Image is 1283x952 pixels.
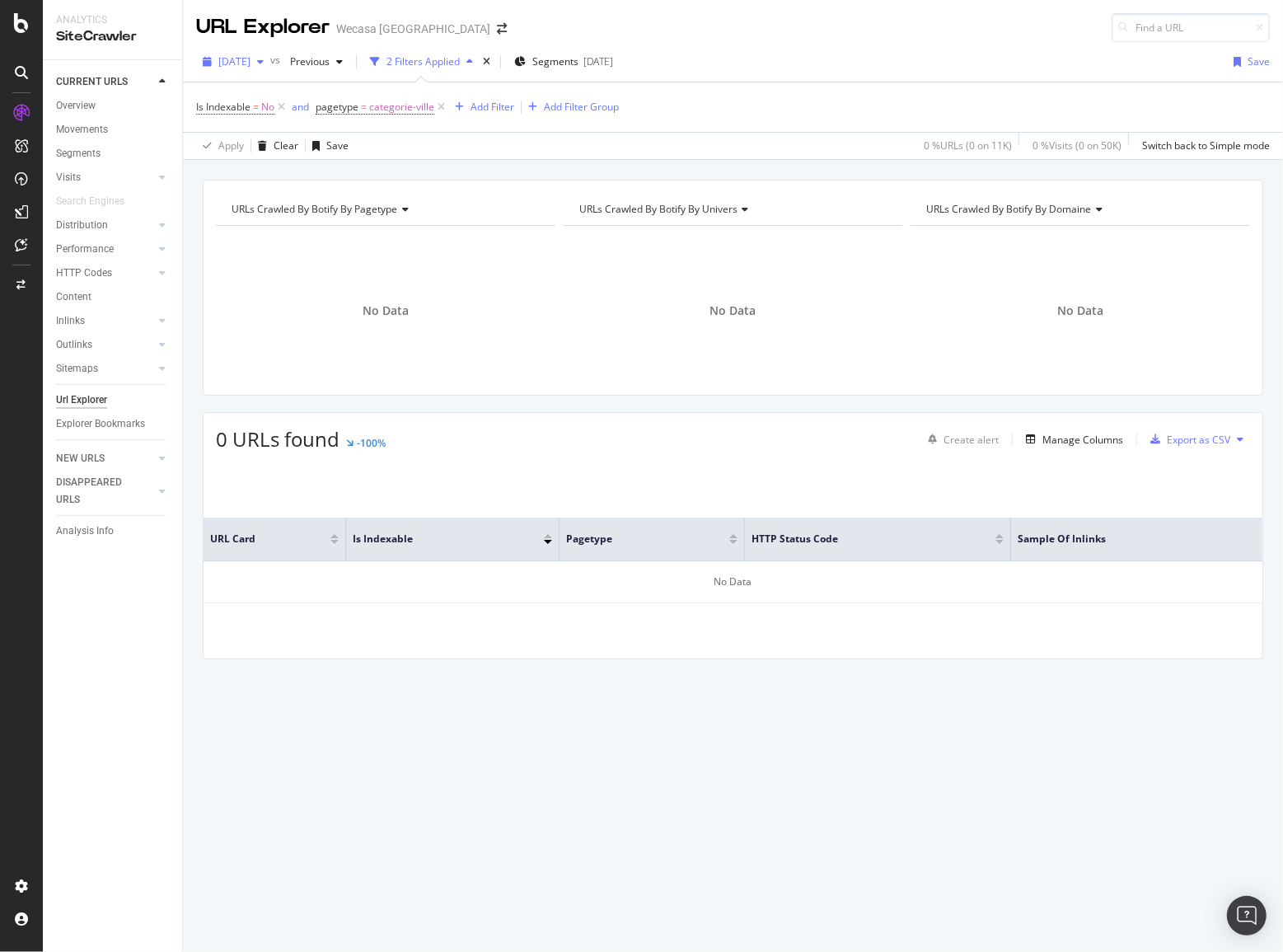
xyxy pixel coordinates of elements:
div: Sitemaps [56,360,98,378]
div: Explorer Bookmarks [56,415,145,433]
div: Distribution [56,217,108,234]
div: 0 % Visits ( 0 on 50K ) [1032,138,1121,152]
span: Is Indexable [353,532,519,546]
a: NEW URLS [56,450,154,467]
div: DISAPPEARED URLS [56,474,139,509]
button: Add Filter [448,97,514,117]
input: Find a URL [1112,13,1270,42]
div: Manage Columns [1042,433,1123,447]
div: Save [326,138,349,152]
h4: URLs Crawled By Botify By domaine [923,196,1235,223]
span: URLs Crawled By Botify By univers [579,202,737,216]
button: [DATE] [196,49,270,75]
span: categorie-ville [369,96,434,119]
div: 0 % URLs ( 0 on 11K ) [924,138,1012,152]
div: Export as CSV [1167,433,1230,447]
span: = [361,100,367,114]
div: and [292,100,309,114]
a: Segments [56,145,171,162]
span: URLs Crawled By Botify By domaine [926,202,1091,216]
span: pagetype [316,100,358,114]
a: Inlinks [56,312,154,330]
button: 2 Filters Applied [363,49,480,75]
button: and [292,99,309,115]
button: Previous [283,49,349,75]
a: HTTP Codes [56,265,154,282]
div: Url Explorer [56,392,107,409]
span: No [261,96,274,119]
button: Save [306,133,349,159]
span: URLs Crawled By Botify By pagetype [232,202,397,216]
div: Inlinks [56,312,85,330]
div: SiteCrawler [56,27,169,46]
div: Analysis Info [56,523,114,540]
div: Overview [56,97,96,115]
div: Segments [56,145,101,162]
a: Url Explorer [56,392,171,409]
span: No Data [363,302,409,319]
div: Analytics [56,13,169,27]
a: Search Engines [56,193,141,210]
a: Performance [56,241,154,258]
span: 0 URLs found [216,425,339,453]
div: Apply [218,138,244,152]
span: Previous [283,54,330,68]
span: URL Card [210,532,326,546]
button: Clear [251,133,298,159]
div: Add Filter Group [544,100,619,114]
div: -100% [357,436,386,450]
button: Add Filter Group [522,97,619,117]
a: DISAPPEARED URLS [56,474,154,509]
a: Overview [56,97,171,115]
button: Segments[DATE] [508,49,620,75]
a: CURRENT URLS [56,73,154,91]
button: Apply [196,133,244,159]
div: arrow-right-arrow-left [497,23,507,35]
span: HTTP Status Code [752,532,971,546]
div: Wecasa [GEOGRAPHIC_DATA] [336,21,490,37]
span: No Data [1057,302,1103,319]
div: No Data [204,561,1262,603]
a: Movements [56,121,171,138]
div: NEW URLS [56,450,105,467]
div: 2 Filters Applied [386,54,460,68]
span: No Data [709,302,756,319]
span: vs [270,53,283,67]
div: Performance [56,241,114,258]
h4: URLs Crawled By Botify By univers [576,196,888,223]
a: Distribution [56,217,154,234]
a: Analysis Info [56,523,171,540]
span: 2025 Sep. 28th [218,54,251,68]
button: Manage Columns [1019,429,1123,449]
span: Segments [532,54,578,68]
div: Save [1248,54,1270,68]
div: [DATE] [583,54,613,68]
div: Visits [56,169,81,186]
div: Content [56,288,91,306]
span: pagetype [566,532,705,546]
a: Content [56,288,171,306]
div: HTTP Codes [56,265,112,282]
a: Outlinks [56,336,154,354]
div: Search Engines [56,193,124,210]
button: Export as CSV [1144,426,1230,453]
a: Sitemaps [56,360,154,378]
div: Clear [274,138,298,152]
span: Is Indexable [196,100,251,114]
div: Switch back to Simple mode [1142,138,1270,152]
div: Open Intercom Messenger [1227,896,1267,936]
span: = [253,100,259,114]
a: Explorer Bookmarks [56,415,171,433]
div: Outlinks [56,336,92,354]
button: Save [1227,49,1270,75]
div: Add Filter [471,100,514,114]
button: Switch back to Simple mode [1136,133,1270,159]
a: Visits [56,169,154,186]
div: Movements [56,121,108,138]
button: Create alert [921,426,999,453]
span: Sample of Inlinks [1018,532,1231,546]
h4: URLs Crawled By Botify By pagetype [228,196,541,223]
div: URL Explorer [196,13,330,41]
div: Create alert [944,433,999,447]
div: times [480,54,494,70]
